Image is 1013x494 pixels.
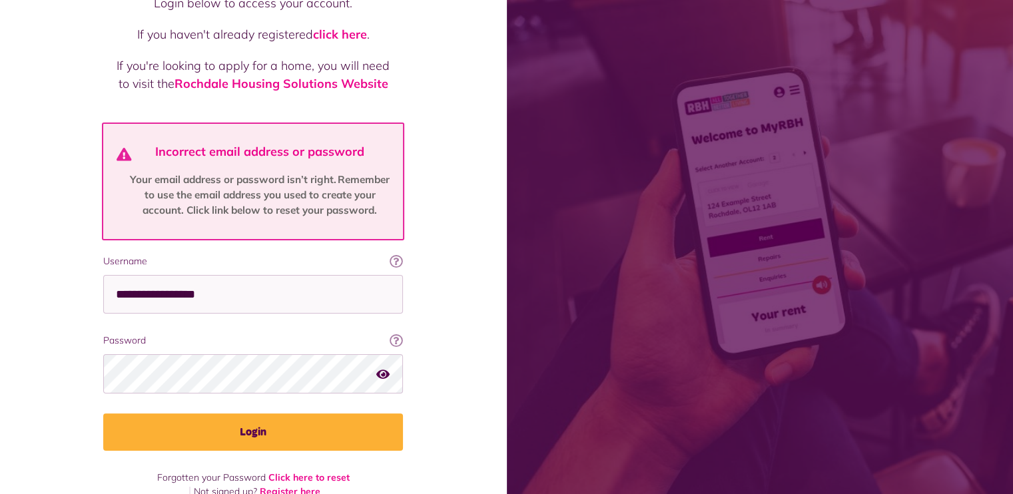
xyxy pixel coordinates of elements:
a: click here [313,27,367,42]
span: Forgotten your Password [157,471,266,483]
p: Your email address or password isn’t right. Remember to use the email address you used to create ... [125,172,396,218]
button: Login [103,413,403,451]
p: If you haven't already registered . [117,25,390,43]
a: Rochdale Housing Solutions Website [174,76,388,91]
a: Click here to reset [268,471,350,483]
label: Password [103,334,403,348]
p: If you're looking to apply for a home, you will need to visit the [117,57,390,93]
h4: Incorrect email address or password [125,144,396,159]
label: Username [103,254,403,268]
